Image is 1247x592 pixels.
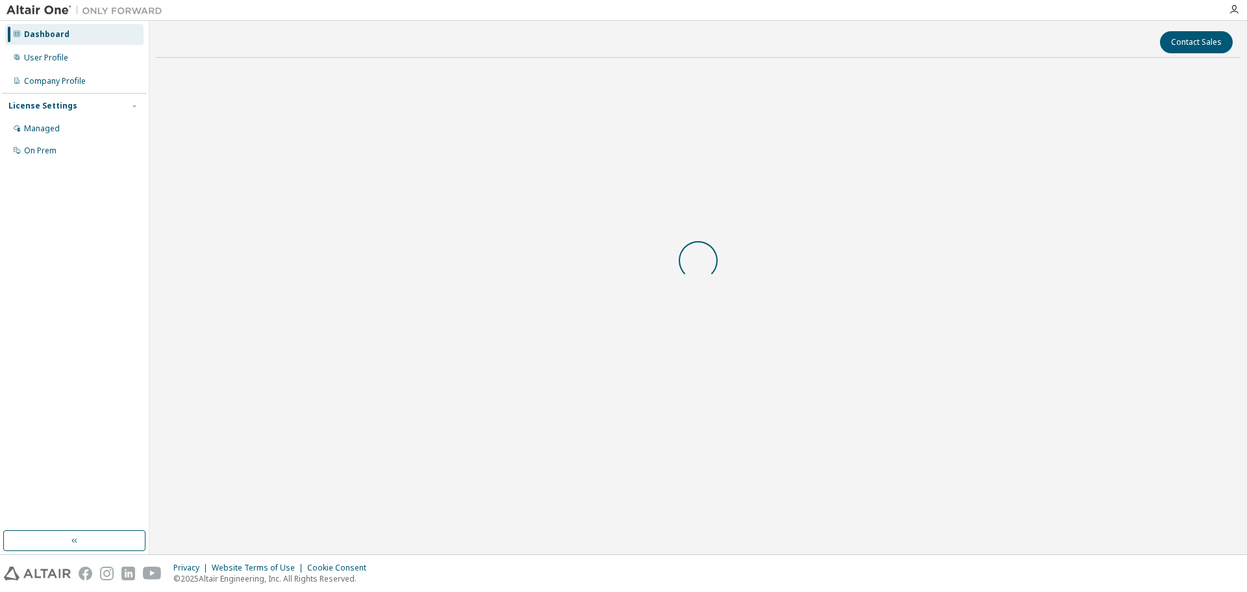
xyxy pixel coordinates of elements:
img: youtube.svg [143,567,162,580]
p: © 2025 Altair Engineering, Inc. All Rights Reserved. [173,573,374,584]
div: Website Terms of Use [212,563,307,573]
div: Privacy [173,563,212,573]
div: Company Profile [24,76,86,86]
img: Altair One [6,4,169,17]
button: Contact Sales [1160,31,1233,53]
div: User Profile [24,53,68,63]
img: altair_logo.svg [4,567,71,580]
div: Dashboard [24,29,69,40]
img: instagram.svg [100,567,114,580]
img: linkedin.svg [121,567,135,580]
div: On Prem [24,146,57,156]
img: facebook.svg [79,567,92,580]
div: License Settings [8,101,77,111]
div: Cookie Consent [307,563,374,573]
div: Managed [24,123,60,134]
